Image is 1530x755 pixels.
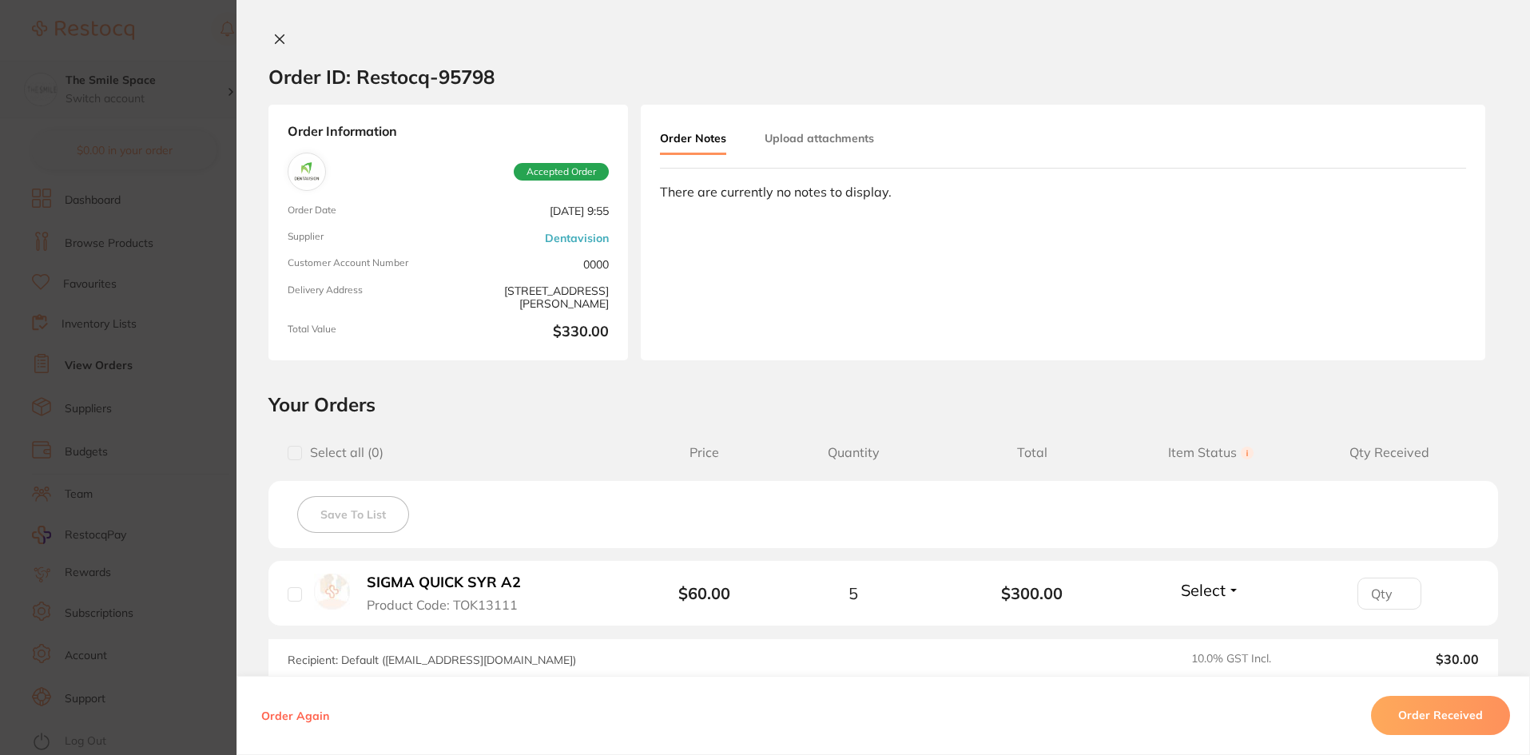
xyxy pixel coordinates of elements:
[292,157,322,187] img: Dentavision
[764,445,943,460] span: Quantity
[645,445,764,460] span: Price
[288,205,442,218] span: Order Date
[660,185,1466,199] div: There are currently no notes to display.
[367,598,518,612] span: Product Code: TOK13111
[297,496,409,533] button: Save To List
[455,324,609,341] b: $330.00
[943,584,1122,602] b: $300.00
[268,65,495,89] h2: Order ID: Restocq- 95798
[1191,652,1329,666] span: 10.0 % GST Incl.
[1357,578,1421,610] input: Qty
[455,257,609,271] span: 0000
[848,584,858,602] span: 5
[1341,652,1479,666] output: $30.00
[362,574,541,613] button: SIGMA QUICK SYR A2 Product Code: TOK13111
[314,574,350,610] img: SIGMA QUICK SYR A2
[288,257,442,271] span: Customer Account Number
[1300,445,1479,460] span: Qty Received
[1181,580,1226,600] span: Select
[367,574,521,591] b: SIGMA QUICK SYR A2
[1176,580,1245,600] button: Select
[302,445,383,460] span: Select all ( 0 )
[1371,697,1510,735] button: Order Received
[765,124,874,153] button: Upload attachments
[545,232,609,244] a: Dentavision
[1122,445,1301,460] span: Item Status
[660,124,726,155] button: Order Notes
[288,284,442,311] span: Delivery Address
[514,163,609,181] span: Accepted Order
[455,284,609,311] span: [STREET_ADDRESS][PERSON_NAME]
[678,583,730,603] b: $60.00
[288,124,609,140] strong: Order Information
[943,445,1122,460] span: Total
[288,324,442,341] span: Total Value
[455,205,609,218] span: [DATE] 9:55
[256,709,334,723] button: Order Again
[288,231,442,244] span: Supplier
[288,653,576,667] span: Recipient: Default ( [EMAIL_ADDRESS][DOMAIN_NAME] )
[268,392,1498,416] h2: Your Orders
